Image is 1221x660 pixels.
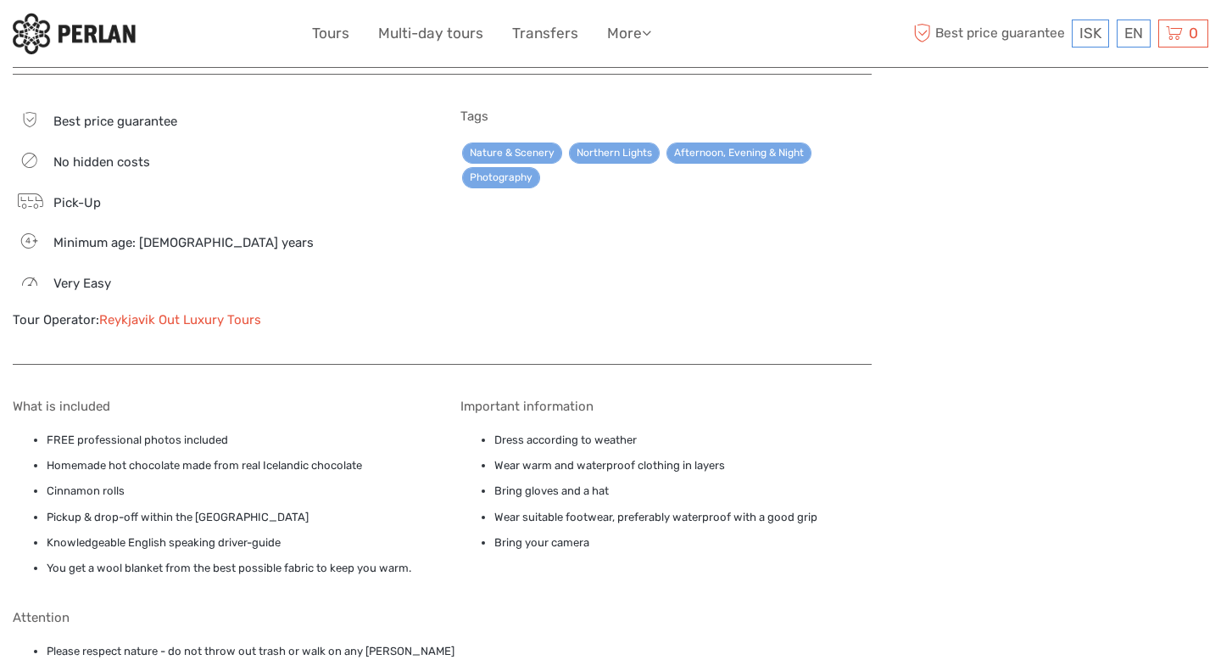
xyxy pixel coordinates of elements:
li: FREE professional photos included [47,431,425,450]
li: You get a wool blanket from the best possible fabric to keep you warm. [47,559,425,578]
h5: Tags [460,109,873,124]
span: Minimum age: [DEMOGRAPHIC_DATA] years [53,235,314,250]
div: EN [1117,20,1151,48]
li: Wear warm and waterproof clothing in layers [494,456,873,475]
div: Tour Operator: [13,311,425,329]
span: No hidden costs [53,154,150,170]
span: Best price guarantee [53,114,177,129]
li: Cinnamon rolls [47,482,425,501]
li: Dress according to weather [494,431,873,450]
li: Bring your camera [494,534,873,552]
h5: Attention [13,610,872,625]
li: Pickup & drop-off within the [GEOGRAPHIC_DATA] [47,508,425,527]
a: Photography [462,167,540,188]
span: Best price guarantee [910,20,1068,48]
button: Open LiveChat chat widget [195,26,215,47]
img: 288-6a22670a-0f57-43d8-a107-52fbc9b92f2c_logo_small.jpg [13,13,136,54]
span: 4 [15,235,40,247]
a: Tours [312,21,349,46]
a: Transfers [512,21,578,46]
a: Nature & Scenery [462,143,562,164]
a: Northern Lights [569,143,660,164]
span: Very easy [53,276,111,291]
p: We're away right now. Please check back later! [24,30,192,43]
h5: Important information [460,399,873,414]
span: Pick-Up [53,195,101,210]
a: Multi-day tours [378,21,483,46]
span: 0 [1186,25,1201,42]
li: Bring gloves and a hat [494,482,873,501]
li: Wear suitable footwear, preferably waterproof with a good grip [494,508,873,527]
a: More [607,21,651,46]
h5: What is included [13,399,425,414]
a: Afternoon, Evening & Night [666,143,811,164]
span: ISK [1079,25,1101,42]
li: Knowledgeable English speaking driver-guide [47,534,425,552]
li: Homemade hot chocolate made from real Icelandic chocolate [47,456,425,475]
a: Reykjavik Out Luxury Tours [99,312,261,327]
